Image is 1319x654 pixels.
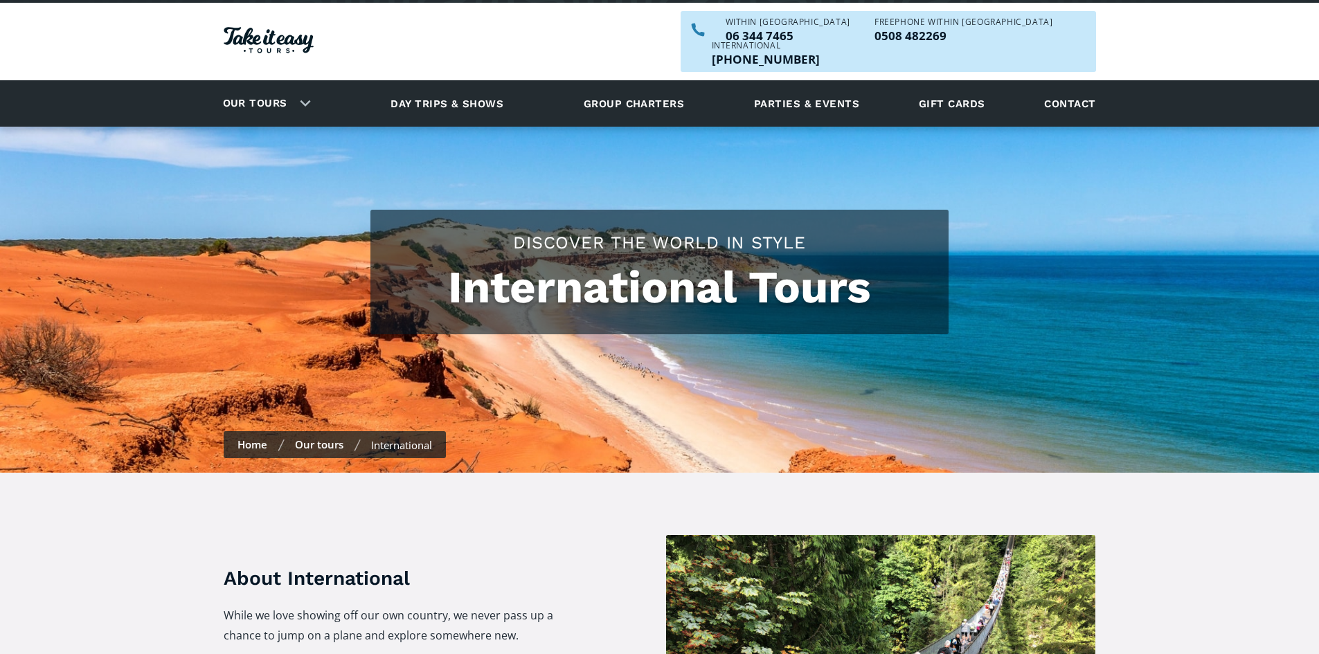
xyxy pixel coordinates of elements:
[237,437,267,451] a: Home
[295,437,343,451] a: Our tours
[726,30,850,42] a: Call us within NZ on 063447465
[213,87,298,120] a: Our tours
[224,27,314,53] img: Take it easy Tours logo
[1037,84,1102,122] a: Contact
[224,431,446,458] nav: breadcrumbs
[712,53,820,65] a: Call us outside of NZ on +6463447465
[224,565,579,592] h3: About International
[912,84,992,122] a: Gift cards
[874,18,1052,26] div: Freephone WITHIN [GEOGRAPHIC_DATA]
[874,30,1052,42] p: 0508 482269
[712,42,820,50] div: International
[726,30,850,42] p: 06 344 7465
[371,438,432,452] div: International
[224,20,314,64] a: Homepage
[384,262,935,314] h1: International Tours
[747,84,866,122] a: Parties & events
[874,30,1052,42] a: Call us freephone within NZ on 0508482269
[726,18,850,26] div: WITHIN [GEOGRAPHIC_DATA]
[566,84,701,122] a: Group charters
[384,230,935,255] h2: Discover the world in style
[712,53,820,65] p: [PHONE_NUMBER]
[373,84,521,122] a: Day trips & shows
[224,606,579,646] p: While we love showing off our own country, we never pass up a chance to jump on a plane and explo...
